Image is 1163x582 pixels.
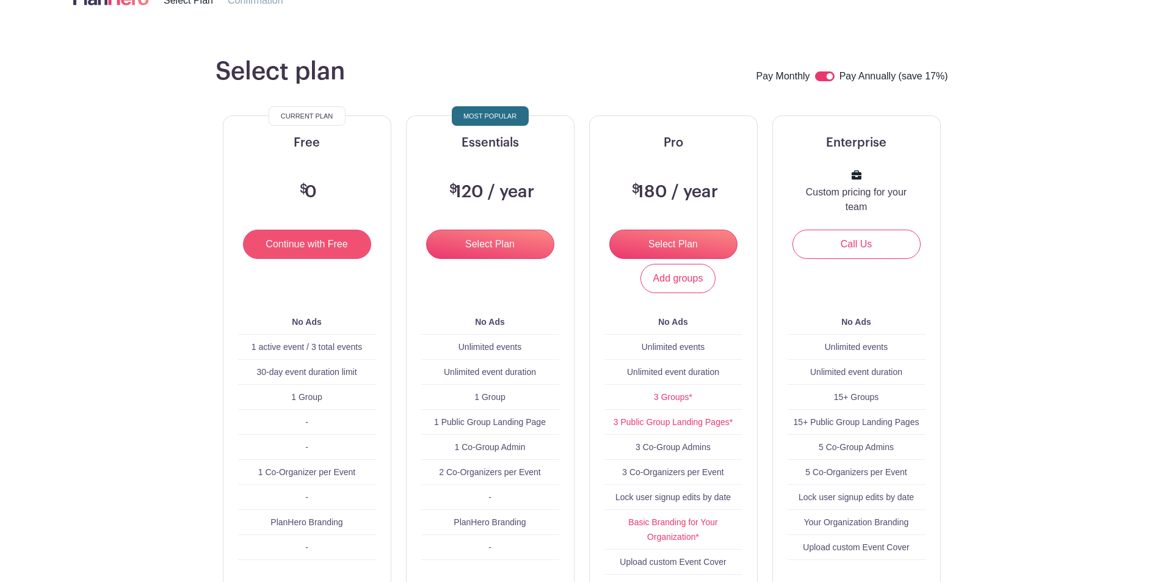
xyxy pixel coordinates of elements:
span: - [305,492,308,502]
span: 5 Co-Organizers per Event [805,467,907,477]
h5: Free [238,136,376,150]
label: Pay Annually (save 17%) [839,69,948,85]
b: No Ads [475,317,504,327]
span: 3 Co-Group Admins [636,442,711,452]
span: 15+ Groups [834,392,879,402]
span: 1 Public Group Landing Page [434,417,546,427]
span: 1 active event / 3 total events [252,342,362,352]
span: Unlimited event duration [810,367,902,377]
b: No Ads [658,317,687,327]
b: No Ads [841,317,871,327]
span: Unlimited events [642,342,705,352]
label: Pay Monthly [756,69,810,85]
span: - [305,442,308,452]
span: $ [632,183,640,195]
a: Call Us [792,230,921,259]
h1: Select plan [216,57,345,86]
span: 2 Co-Organizers per Event [439,467,541,477]
input: Continue with Free [243,230,371,259]
h3: 180 / year [629,182,718,203]
span: $ [300,183,308,195]
h5: Pro [604,136,742,150]
span: $ [449,183,457,195]
span: Unlimited events [458,342,522,352]
h5: Enterprise [788,136,926,150]
span: 15+ Public Group Landing Pages [794,417,919,427]
span: Upload custom Event Cover [803,542,909,552]
span: - [488,492,491,502]
span: 1 Co-Organizer per Event [258,467,356,477]
h5: Essentials [421,136,559,150]
span: Lock user signup edits by date [615,492,731,502]
a: Add groups [640,264,716,293]
span: Your Organization Branding [804,517,909,527]
span: 5 Co-Group Admins [819,442,894,452]
a: Basic Branding for Your Organization* [628,517,717,542]
span: 30-day event duration limit [256,367,357,377]
span: - [305,417,308,427]
span: Unlimited event duration [444,367,536,377]
input: Select Plan [609,230,737,259]
span: 3 Co-Organizers per Event [622,467,724,477]
span: Most Popular [463,109,516,123]
span: Upload custom Event Cover [620,557,726,567]
span: Unlimited event duration [627,367,719,377]
span: 1 Co-Group Admin [455,442,526,452]
p: Custom pricing for your team [802,185,911,214]
span: Current Plan [281,109,333,123]
h3: 120 / year [446,182,534,203]
b: No Ads [292,317,321,327]
a: 3 Public Group Landing Pages* [614,417,733,427]
span: Unlimited events [825,342,888,352]
h3: 0 [297,182,317,203]
span: - [488,542,491,552]
span: 1 Group [474,392,505,402]
input: Select Plan [426,230,554,259]
span: - [305,542,308,552]
span: 1 Group [291,392,322,402]
span: PlanHero Branding [270,517,342,527]
a: 3 Groups* [654,392,692,402]
span: Lock user signup edits by date [799,492,914,502]
span: PlanHero Branding [454,517,526,527]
